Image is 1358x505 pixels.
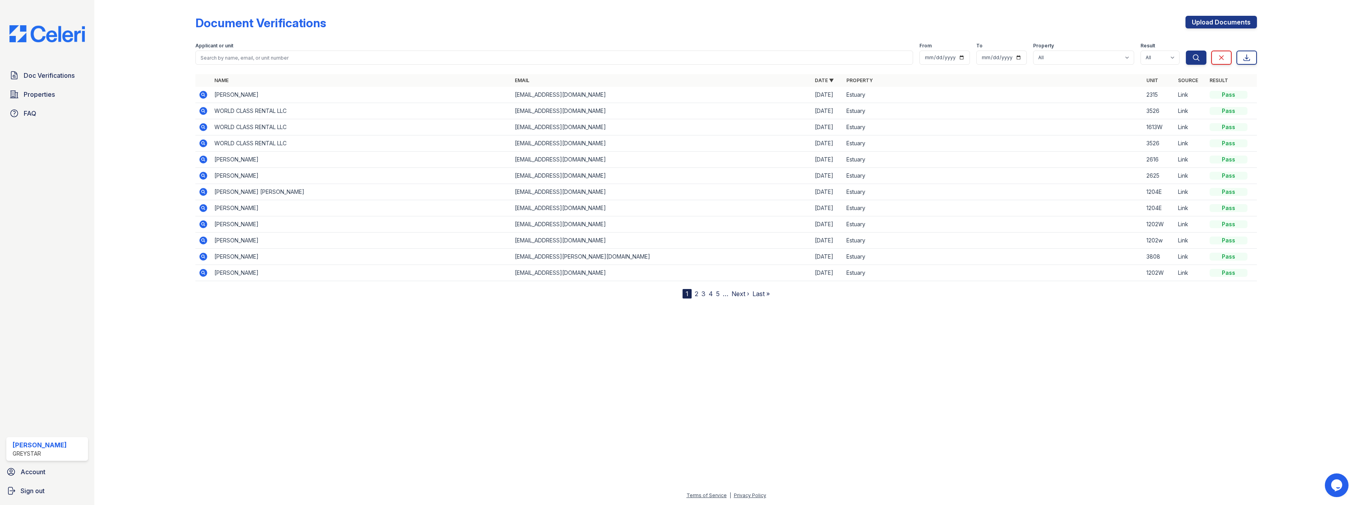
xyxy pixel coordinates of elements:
[812,249,843,265] td: [DATE]
[1143,265,1175,281] td: 1202W
[512,103,812,119] td: [EMAIL_ADDRESS][DOMAIN_NAME]
[211,87,511,103] td: [PERSON_NAME]
[211,233,511,249] td: [PERSON_NAME]
[812,87,843,103] td: [DATE]
[709,290,713,298] a: 4
[687,492,727,498] a: Terms of Service
[1210,156,1247,163] div: Pass
[843,119,1143,135] td: Estuary
[843,200,1143,216] td: Estuary
[1143,200,1175,216] td: 1204E
[512,135,812,152] td: [EMAIL_ADDRESS][DOMAIN_NAME]
[3,464,91,480] a: Account
[512,265,812,281] td: [EMAIL_ADDRESS][DOMAIN_NAME]
[843,87,1143,103] td: Estuary
[843,184,1143,200] td: Estuary
[512,249,812,265] td: [EMAIL_ADDRESS][PERSON_NAME][DOMAIN_NAME]
[976,43,983,49] label: To
[1175,87,1206,103] td: Link
[1143,168,1175,184] td: 2625
[6,86,88,102] a: Properties
[1210,139,1247,147] div: Pass
[211,265,511,281] td: [PERSON_NAME]
[812,168,843,184] td: [DATE]
[1210,253,1247,261] div: Pass
[843,233,1143,249] td: Estuary
[1143,135,1175,152] td: 3526
[512,200,812,216] td: [EMAIL_ADDRESS][DOMAIN_NAME]
[1033,43,1054,49] label: Property
[1175,152,1206,168] td: Link
[1175,216,1206,233] td: Link
[512,184,812,200] td: [EMAIL_ADDRESS][DOMAIN_NAME]
[3,25,91,42] img: CE_Logo_Blue-a8612792a0a2168367f1c8372b55b34899dd931a85d93a1a3d3e32e68fde9ad4.png
[1175,119,1206,135] td: Link
[211,103,511,119] td: WORLD CLASS RENTAL LLC
[815,77,834,83] a: Date ▼
[843,103,1143,119] td: Estuary
[195,16,326,30] div: Document Verifications
[812,152,843,168] td: [DATE]
[716,290,720,298] a: 5
[812,184,843,200] td: [DATE]
[1210,77,1228,83] a: Result
[512,87,812,103] td: [EMAIL_ADDRESS][DOMAIN_NAME]
[1210,107,1247,115] div: Pass
[812,103,843,119] td: [DATE]
[1325,473,1350,497] iframe: chat widget
[1175,200,1206,216] td: Link
[1210,123,1247,131] div: Pass
[1143,249,1175,265] td: 3808
[195,43,233,49] label: Applicant or unit
[1175,184,1206,200] td: Link
[843,265,1143,281] td: Estuary
[6,68,88,83] a: Doc Verifications
[702,290,705,298] a: 3
[21,467,45,477] span: Account
[1143,103,1175,119] td: 3526
[683,289,692,298] div: 1
[512,152,812,168] td: [EMAIL_ADDRESS][DOMAIN_NAME]
[512,168,812,184] td: [EMAIL_ADDRESS][DOMAIN_NAME]
[13,450,67,458] div: Greystar
[1210,220,1247,228] div: Pass
[195,51,913,65] input: Search by name, email, or unit number
[1210,188,1247,196] div: Pass
[211,200,511,216] td: [PERSON_NAME]
[752,290,770,298] a: Last »
[919,43,932,49] label: From
[1178,77,1198,83] a: Source
[1185,16,1257,28] a: Upload Documents
[211,249,511,265] td: [PERSON_NAME]
[812,265,843,281] td: [DATE]
[6,105,88,121] a: FAQ
[1210,204,1247,212] div: Pass
[3,483,91,499] a: Sign out
[812,216,843,233] td: [DATE]
[1175,233,1206,249] td: Link
[512,233,812,249] td: [EMAIL_ADDRESS][DOMAIN_NAME]
[1210,172,1247,180] div: Pass
[732,290,749,298] a: Next ›
[1210,91,1247,99] div: Pass
[512,216,812,233] td: [EMAIL_ADDRESS][DOMAIN_NAME]
[1143,119,1175,135] td: 1613W
[1175,168,1206,184] td: Link
[211,135,511,152] td: WORLD CLASS RENTAL LLC
[846,77,873,83] a: Property
[1175,135,1206,152] td: Link
[1140,43,1155,49] label: Result
[843,249,1143,265] td: Estuary
[24,71,75,80] span: Doc Verifications
[1175,249,1206,265] td: Link
[211,168,511,184] td: [PERSON_NAME]
[812,119,843,135] td: [DATE]
[1210,237,1247,244] div: Pass
[13,440,67,450] div: [PERSON_NAME]
[211,184,511,200] td: [PERSON_NAME] [PERSON_NAME]
[723,289,728,298] span: …
[1143,152,1175,168] td: 2616
[1175,103,1206,119] td: Link
[812,200,843,216] td: [DATE]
